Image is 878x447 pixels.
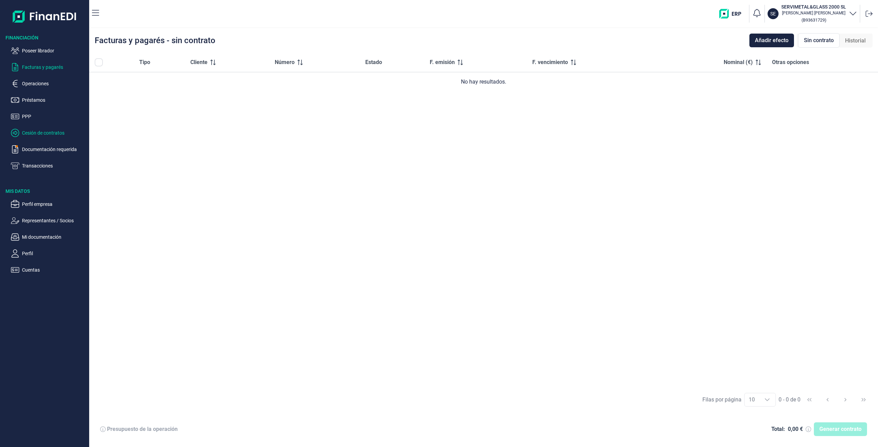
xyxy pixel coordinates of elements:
[11,96,86,104] button: Préstamos
[22,96,86,104] p: Préstamos
[755,36,788,45] span: Añadir efecto
[22,162,86,170] p: Transacciones
[139,58,150,66] span: Tipo
[22,249,86,258] p: Perfil
[845,37,866,45] span: Historial
[837,392,854,408] button: Next Page
[11,145,86,153] button: Documentación requerida
[22,200,86,208] p: Perfil empresa
[532,58,568,66] span: F. vencimiento
[11,79,86,88] button: Operaciones
[22,129,86,137] p: Cesión de contratos
[11,266,86,274] button: Cuentas
[819,392,836,408] button: Previous Page
[840,34,871,48] div: Historial
[772,58,809,66] span: Otras opciones
[804,36,834,45] span: Sin contrato
[11,47,86,55] button: Poseer librador
[798,33,840,48] div: Sin contrato
[768,3,857,24] button: SESERVIMETAL&GLASS 2000 SL[PERSON_NAME] [PERSON_NAME](B93631729)
[22,145,86,153] p: Documentación requerida
[749,34,794,47] button: Añadir efecto
[95,58,103,66] div: All items unselected
[11,129,86,137] button: Cesión de contratos
[22,47,86,55] p: Poseer librador
[275,58,295,66] span: Número
[22,233,86,241] p: Mi documentación
[702,396,741,404] div: Filas por página
[22,112,86,121] p: PPP
[724,58,753,66] span: Nominal (€)
[190,58,207,66] span: Cliente
[107,426,178,433] div: Presupuesto de la operación
[22,79,86,88] p: Operaciones
[759,393,775,406] div: Choose
[365,58,382,66] span: Estado
[95,36,215,45] div: Facturas y pagarés - sin contrato
[781,3,846,10] h3: SERVIMETAL&GLASS 2000 SL
[801,392,818,408] button: First Page
[719,9,746,18] img: erp
[22,266,86,274] p: Cuentas
[22,216,86,225] p: Representantes / Socios
[11,112,86,121] button: PPP
[430,58,455,66] span: F. emisión
[22,63,86,71] p: Facturas y pagarés
[802,17,826,23] small: Copiar cif
[788,426,803,433] div: 0,00 €
[779,397,800,402] span: 0 - 0 de 0
[781,10,846,16] p: [PERSON_NAME] [PERSON_NAME]
[855,392,872,408] button: Last Page
[11,233,86,241] button: Mi documentación
[11,63,86,71] button: Facturas y pagarés
[13,5,77,27] img: Logo de aplicación
[11,200,86,208] button: Perfil empresa
[11,249,86,258] button: Perfil
[95,78,873,86] div: No hay resultados.
[771,426,785,433] div: Total:
[11,162,86,170] button: Transacciones
[770,10,776,17] p: SE
[11,216,86,225] button: Representantes / Socios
